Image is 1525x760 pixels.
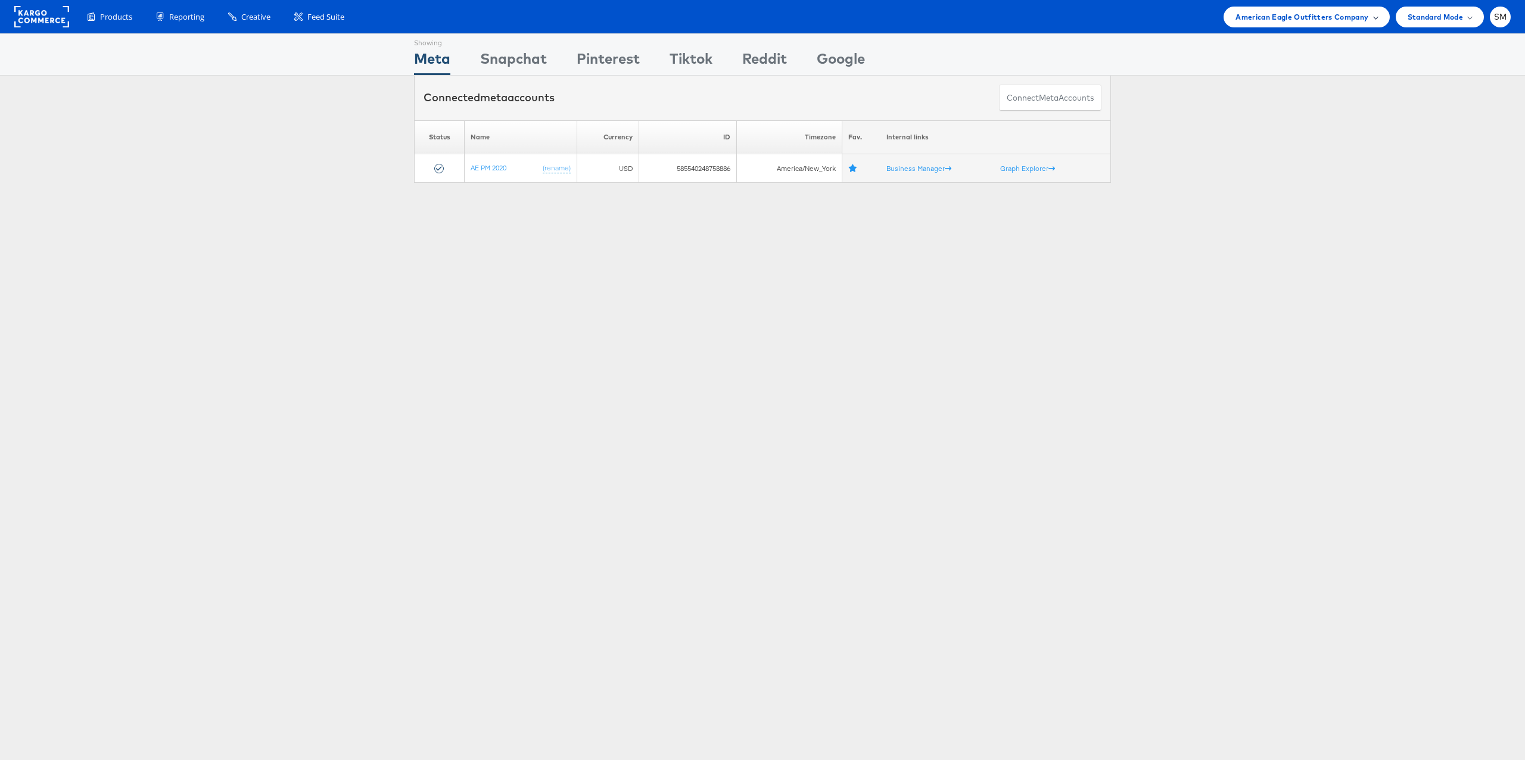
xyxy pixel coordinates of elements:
span: Standard Mode [1408,11,1463,23]
span: Reporting [169,11,204,23]
div: Snapchat [480,48,547,75]
a: AE PM 2020 [471,163,506,172]
div: Pinterest [577,48,640,75]
span: meta [480,91,508,104]
th: ID [639,120,736,154]
th: Name [465,120,577,154]
a: (rename) [543,163,571,173]
td: USD [577,154,639,183]
a: Graph Explorer [1000,164,1055,173]
th: Timezone [736,120,842,154]
span: Creative [241,11,270,23]
div: Reddit [742,48,787,75]
td: America/New_York [736,154,842,183]
div: Connected accounts [424,90,555,105]
span: SM [1494,13,1507,21]
div: Tiktok [670,48,712,75]
div: Meta [414,48,450,75]
td: 585540248758886 [639,154,736,183]
div: Showing [414,34,450,48]
th: Currency [577,120,639,154]
span: meta [1039,92,1059,104]
span: Feed Suite [307,11,344,23]
div: Google [817,48,865,75]
span: American Eagle Outfitters Company [1235,11,1368,23]
th: Status [415,120,465,154]
a: Business Manager [886,164,951,173]
span: Products [100,11,132,23]
button: ConnectmetaAccounts [999,85,1101,111]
